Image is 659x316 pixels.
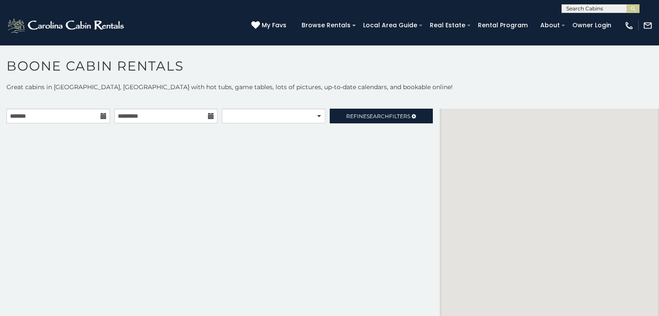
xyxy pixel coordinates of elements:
a: Local Area Guide [359,19,422,32]
a: Owner Login [568,19,616,32]
a: Real Estate [425,19,470,32]
a: RefineSearchFilters [330,109,433,123]
span: Search [367,113,389,119]
a: Browse Rentals [297,19,355,32]
a: About [536,19,564,32]
a: My Favs [251,21,289,30]
span: My Favs [262,21,286,30]
img: White-1-2.png [6,17,127,34]
img: phone-regular-white.png [624,21,634,30]
span: Refine Filters [346,113,410,119]
a: Rental Program [474,19,532,32]
img: mail-regular-white.png [643,21,653,30]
